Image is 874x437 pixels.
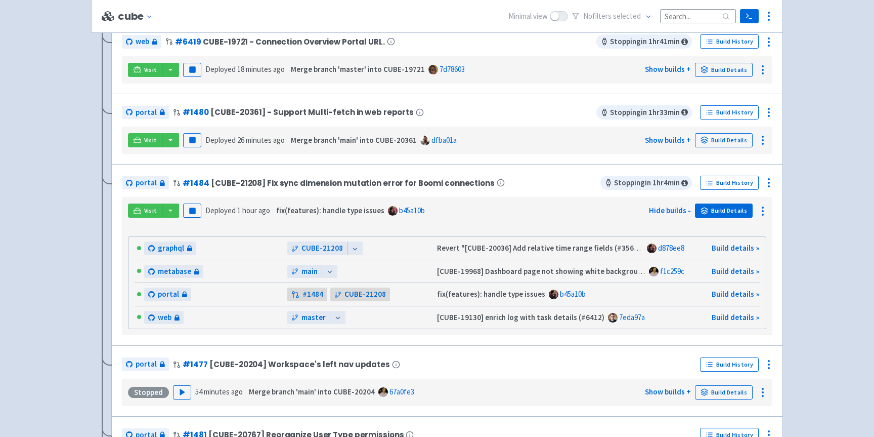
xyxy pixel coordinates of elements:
[389,387,414,396] a: 67a0fe3
[249,387,375,396] strong: Merge branch 'main' into CUBE-20204
[183,63,201,77] button: Pause
[287,265,322,279] a: main
[136,359,157,370] span: portal
[144,66,157,74] span: Visit
[700,176,759,190] a: Build History
[695,63,753,77] a: Build Details
[291,135,417,145] strong: Merge branch 'main' into CUBE-20361
[560,289,586,299] a: b45a10b
[183,133,201,147] button: Pause
[237,206,270,215] time: 1 hour ago
[237,64,285,74] time: 18 minutes ago
[700,105,759,120] a: Build History
[144,242,196,255] a: graphql
[437,266,666,276] strong: [CUBE-19968] Dashboard page not showing white background (#83)
[440,64,465,74] a: 7d78603
[600,176,692,190] span: Stopping in 1 hr 4 min
[619,312,645,322] a: 7eda97a
[437,289,545,299] strong: fix(features): handle type issues
[122,106,169,120] a: portal
[158,312,171,324] span: web
[700,34,759,49] a: Build History
[583,11,641,22] span: No filter s
[144,311,184,325] a: web
[613,11,641,21] span: selected
[291,64,425,74] strong: Merge branch 'master' into CUBE-19721
[173,385,191,400] button: Play
[122,357,169,371] a: portal
[158,243,184,254] span: graphql
[645,135,691,145] a: Show builds +
[205,64,285,74] span: Deployed
[287,288,327,301] a: #1484
[660,266,684,276] a: f1c259c
[596,34,692,49] span: Stopping in 1 hr 41 min
[712,289,759,299] a: Build details »
[399,206,425,215] a: b45a10b
[645,387,691,396] a: Show builds +
[122,176,169,190] a: portal
[183,359,207,370] a: #1477
[437,312,604,322] strong: [CUBE-19130] enrich log with task details (#6412)
[158,266,191,277] span: metabase
[128,387,169,398] div: Stopped
[205,206,270,215] span: Deployed
[158,289,179,300] span: portal
[596,105,692,120] span: Stopping in 1 hr 33 min
[136,177,157,189] span: portal
[437,243,663,253] strong: Revert "[CUBE-20036] Add relative time range fields (#356)" (#360)
[740,9,759,23] a: Terminal
[136,36,149,48] span: web
[237,135,285,145] time: 26 minutes ago
[700,357,759,372] a: Build History
[330,288,390,301] a: CUBE-21208
[649,206,691,215] a: Hide builds -
[301,312,326,324] span: master
[183,107,208,117] a: #1480
[645,64,691,74] a: Show builds +
[122,35,161,49] a: web
[658,243,684,253] a: d878ee8
[144,265,203,279] a: metabase
[276,206,384,215] strong: fix(features): handle type issues
[508,11,548,22] span: Minimal view
[660,9,736,23] input: Search...
[195,387,243,396] time: 54 minutes ago
[209,360,389,369] span: [CUBE-20204] Workspace's left nav updates
[144,136,157,144] span: Visit
[118,11,157,22] button: cube
[302,289,323,300] strong: # 1484
[175,36,201,47] a: #6419
[183,178,209,188] a: #1484
[136,107,157,118] span: portal
[712,312,759,322] a: Build details »
[431,135,457,145] a: dfba01a
[287,242,347,255] a: CUBE-21208
[695,204,753,218] a: Build Details
[203,37,384,46] span: CUBE-19721 - Connection Overview Portal URL.
[695,385,753,400] a: Build Details
[344,289,386,300] span: CUBE-21208
[211,179,494,187] span: [CUBE-21208] Fix sync dimension mutation error for Boomi connections
[210,108,414,116] span: [CUBE-20361] - Support Multi-fetch in web reports
[301,266,318,277] span: main
[128,204,162,218] a: Visit
[301,243,343,254] span: CUBE-21208
[205,135,285,145] span: Deployed
[287,311,330,325] a: master
[144,207,157,215] span: Visit
[183,204,201,218] button: Pause
[128,63,162,77] a: Visit
[144,288,191,301] a: portal
[712,243,759,253] a: Build details »
[695,133,753,147] a: Build Details
[712,266,759,276] a: Build details »
[128,133,162,147] a: Visit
